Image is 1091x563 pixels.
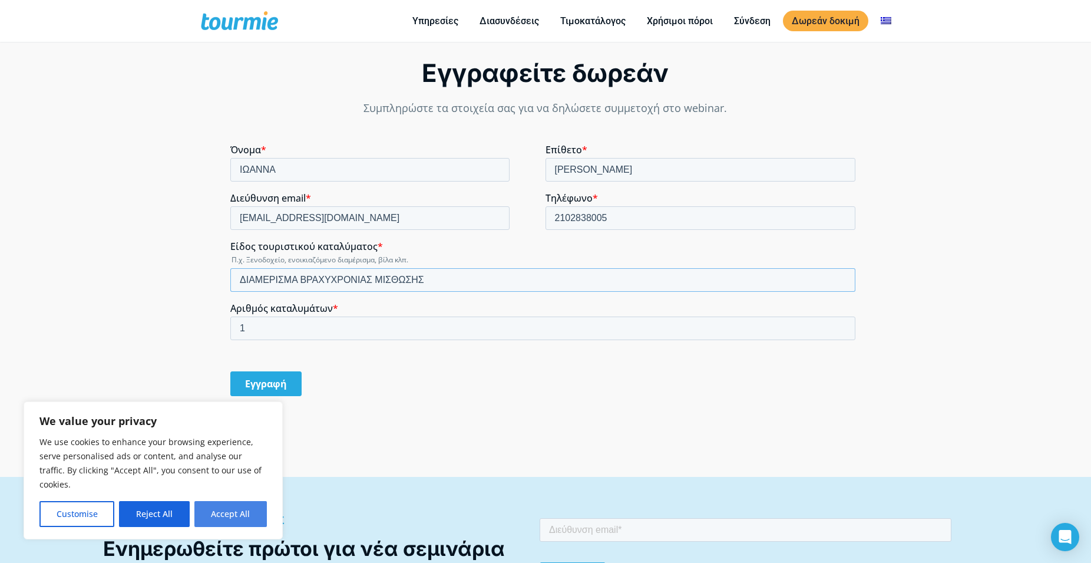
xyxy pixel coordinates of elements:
[119,501,189,527] button: Reject All
[230,100,860,116] p: Συμπληρώστε τα στοιχεία σας για να δηλώσετε συμμετοχή στο webinar.
[471,14,548,28] a: Διασυνδέσεις
[725,14,779,28] a: Σύνδεση
[39,501,114,527] button: Customise
[1051,523,1079,551] div: Open Intercom Messenger
[315,48,362,61] span: Τηλέφωνο
[194,501,267,527] button: Accept All
[872,14,900,28] a: Αλλαγή σε
[404,14,467,28] a: Υπηρεσίες
[230,57,860,89] div: Εγγραφείτε δωρεάν
[39,435,267,492] p: We use cookies to enhance your browsing experience, serve personalised ads or content, and analys...
[783,11,868,31] a: Δωρεάν δοκιμή
[638,14,722,28] a: Χρήσιμοι πόροι
[39,414,267,428] p: We value your privacy
[551,14,634,28] a: Τιμοκατάλογος
[230,144,860,406] iframe: Form 0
